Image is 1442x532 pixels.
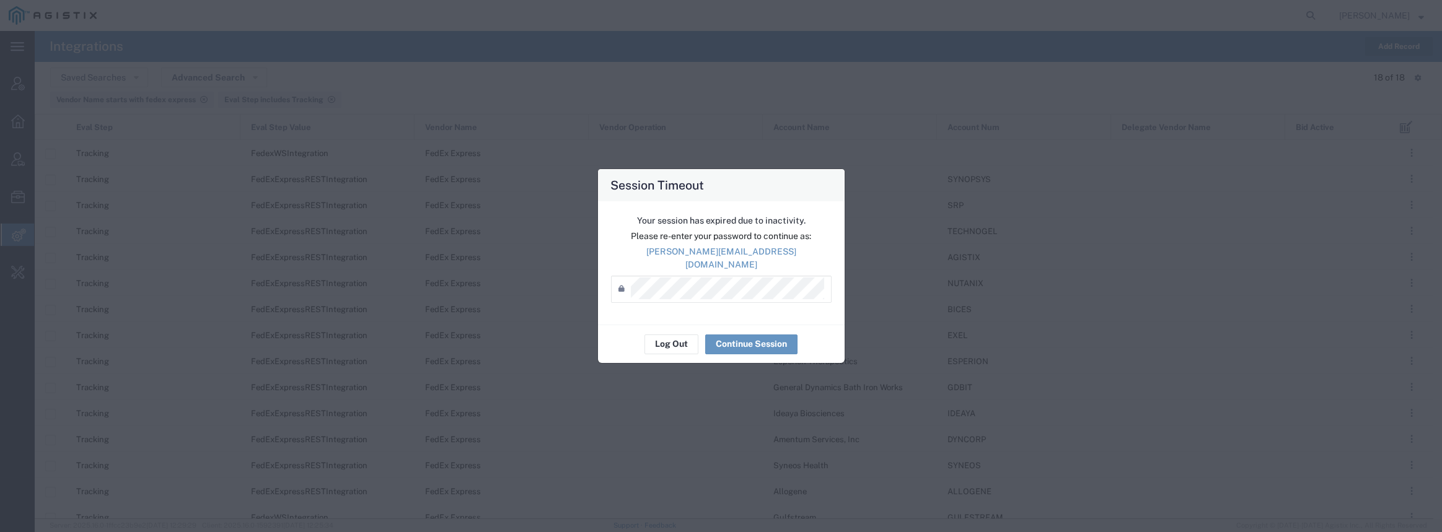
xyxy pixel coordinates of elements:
h4: Session Timeout [610,176,704,194]
p: Your session has expired due to inactivity. [611,214,832,227]
p: [PERSON_NAME][EMAIL_ADDRESS][DOMAIN_NAME] [611,245,832,271]
p: Please re-enter your password to continue as: [611,230,832,243]
button: Log Out [644,334,698,354]
button: Continue Session [705,334,798,354]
